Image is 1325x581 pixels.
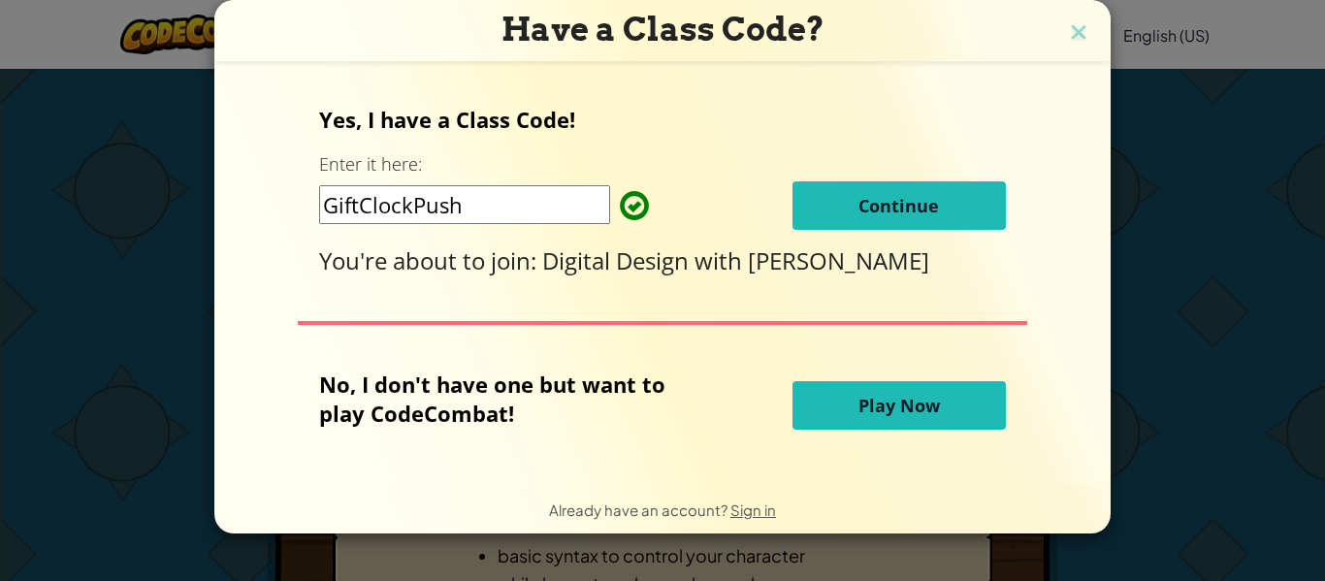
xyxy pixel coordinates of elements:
[542,244,695,276] span: Digital Design
[792,181,1006,230] button: Continue
[858,394,940,417] span: Play Now
[501,10,824,48] span: Have a Class Code?
[319,152,422,177] label: Enter it here:
[730,500,776,519] a: Sign in
[549,500,730,519] span: Already have an account?
[1066,19,1091,48] img: close icon
[858,194,939,217] span: Continue
[695,244,748,276] span: with
[319,370,695,428] p: No, I don't have one but want to play CodeCombat!
[748,244,929,276] span: [PERSON_NAME]
[319,105,1005,134] p: Yes, I have a Class Code!
[319,244,542,276] span: You're about to join:
[792,381,1006,430] button: Play Now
